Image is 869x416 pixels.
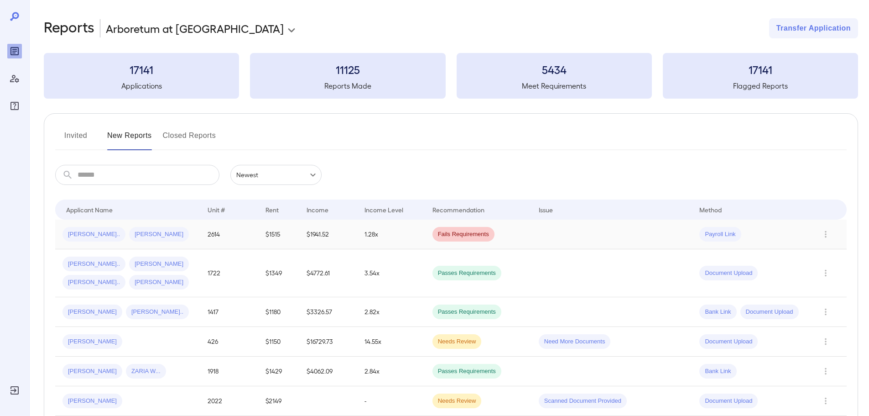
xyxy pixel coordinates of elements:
[250,62,445,77] h3: 11125
[200,297,258,327] td: 1417
[740,308,799,316] span: Document Upload
[258,220,299,249] td: $1515
[818,227,833,242] button: Row Actions
[699,269,758,278] span: Document Upload
[432,367,501,376] span: Passes Requirements
[250,80,445,91] h5: Reports Made
[432,230,494,239] span: Fails Requirements
[7,383,22,398] div: Log Out
[457,80,652,91] h5: Meet Requirements
[7,99,22,113] div: FAQ
[432,269,501,278] span: Passes Requirements
[699,337,758,346] span: Document Upload
[200,220,258,249] td: 2614
[62,397,122,405] span: [PERSON_NAME]
[126,308,189,316] span: [PERSON_NAME]..
[432,397,482,405] span: Needs Review
[663,62,858,77] h3: 17141
[44,18,94,38] h2: Reports
[357,327,425,357] td: 14.55x
[258,386,299,416] td: $2149
[818,305,833,319] button: Row Actions
[769,18,858,38] button: Transfer Application
[299,327,357,357] td: $16729.73
[62,230,125,239] span: [PERSON_NAME]..
[364,204,403,215] div: Income Level
[258,297,299,327] td: $1180
[357,386,425,416] td: -
[62,260,125,269] span: [PERSON_NAME]..
[699,308,736,316] span: Bank Link
[44,62,239,77] h3: 17141
[539,204,553,215] div: Issue
[299,249,357,297] td: $4772.61
[55,128,96,150] button: Invited
[818,266,833,280] button: Row Actions
[200,327,258,357] td: 426
[129,260,189,269] span: [PERSON_NAME]
[129,278,189,287] span: [PERSON_NAME]
[663,80,858,91] h5: Flagged Reports
[258,327,299,357] td: $1150
[163,128,216,150] button: Closed Reports
[200,357,258,386] td: 1918
[7,71,22,86] div: Manage Users
[44,80,239,91] h5: Applications
[539,397,627,405] span: Scanned Document Provided
[299,357,357,386] td: $4062.09
[432,308,501,316] span: Passes Requirements
[457,62,652,77] h3: 5434
[200,249,258,297] td: 1722
[258,357,299,386] td: $1429
[432,204,484,215] div: Recommendation
[7,44,22,58] div: Reports
[818,394,833,408] button: Row Actions
[230,165,322,185] div: Newest
[107,128,152,150] button: New Reports
[299,297,357,327] td: $3326.57
[699,204,722,215] div: Method
[699,367,736,376] span: Bank Link
[62,367,122,376] span: [PERSON_NAME]
[357,357,425,386] td: 2.84x
[307,204,328,215] div: Income
[357,220,425,249] td: 1.28x
[44,53,858,99] summary: 17141Applications11125Reports Made5434Meet Requirements17141Flagged Reports
[62,337,122,346] span: [PERSON_NAME]
[699,397,758,405] span: Document Upload
[299,220,357,249] td: $1941.52
[62,308,122,316] span: [PERSON_NAME]
[818,334,833,349] button: Row Actions
[62,278,125,287] span: [PERSON_NAME]..
[265,204,280,215] div: Rent
[699,230,741,239] span: Payroll Link
[432,337,482,346] span: Needs Review
[66,204,113,215] div: Applicant Name
[357,297,425,327] td: 2.82x
[258,249,299,297] td: $1349
[357,249,425,297] td: 3.54x
[106,21,284,36] p: Arboretum at [GEOGRAPHIC_DATA]
[129,230,189,239] span: [PERSON_NAME]
[126,367,166,376] span: ZARIA W...
[200,386,258,416] td: 2022
[208,204,225,215] div: Unit #
[539,337,611,346] span: Need More Documents
[818,364,833,379] button: Row Actions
